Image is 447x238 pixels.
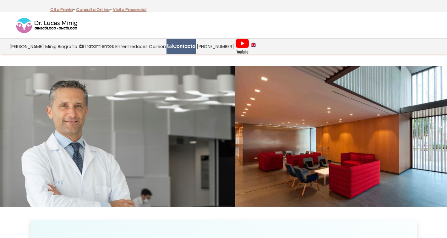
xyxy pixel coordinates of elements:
a: language english [250,39,257,54]
a: Videos Youtube Ginecología [235,39,250,54]
a: Contacto [166,39,196,54]
a: Biografía [57,39,78,54]
span: Tratamientos [84,43,114,50]
span: [PHONE_NUMBER] [197,43,234,50]
img: Videos Youtube Ginecología [235,38,249,54]
p: - [76,6,112,14]
p: - [50,6,75,14]
a: Cita Previa [50,7,73,13]
a: Visita Presencial [113,7,147,13]
a: Enfermedades [115,39,148,54]
a: Tratamientos [78,39,115,54]
a: [PHONE_NUMBER] [196,39,235,54]
a: Opinión [148,39,166,54]
strong: Contacto [173,43,195,49]
span: [PERSON_NAME] Minig [9,43,57,50]
img: language english [251,43,256,47]
a: Consulta Online [76,7,110,13]
span: Biografía [58,43,77,50]
span: Opinión [149,43,166,50]
span: Enfermedades [115,43,148,50]
a: [PERSON_NAME] Minig [9,39,57,54]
